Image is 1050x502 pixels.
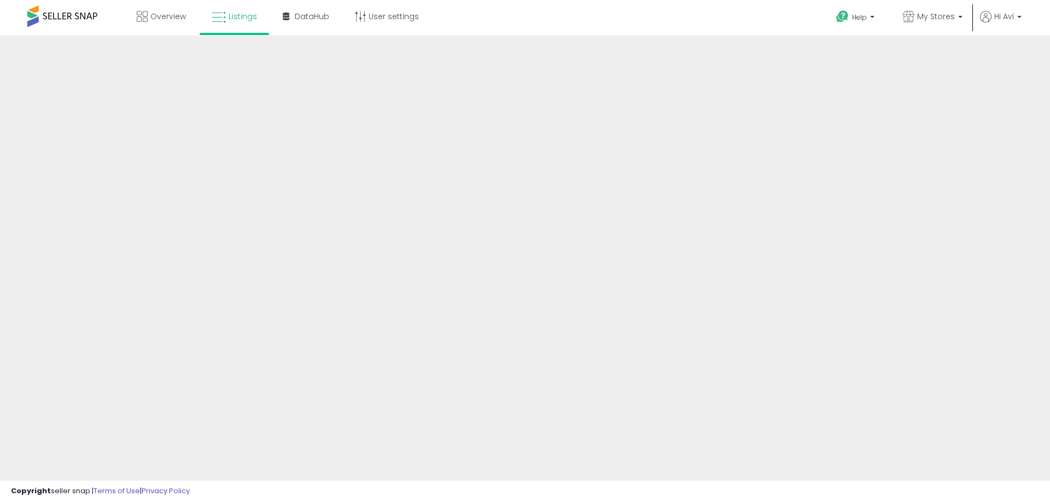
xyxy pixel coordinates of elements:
div: seller snap | | [11,486,190,497]
a: Hi Avi [980,11,1022,36]
a: Help [827,2,885,36]
a: Terms of Use [94,486,140,496]
span: DataHub [295,11,329,22]
span: Help [852,13,867,22]
span: My Stores [917,11,955,22]
span: Listings [229,11,257,22]
span: Overview [150,11,186,22]
a: Privacy Policy [142,486,190,496]
span: Hi Avi [994,11,1014,22]
i: Get Help [836,10,849,24]
strong: Copyright [11,486,51,496]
